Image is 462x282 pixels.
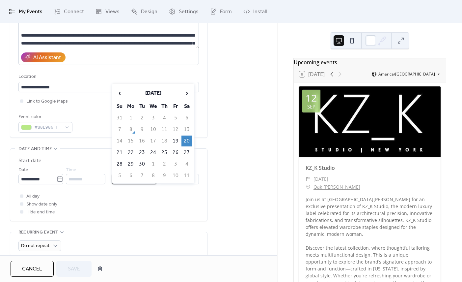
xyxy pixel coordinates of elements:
div: Upcoming events [294,58,446,66]
td: 27 [181,147,192,158]
span: Show date only [26,201,57,208]
td: 28 [114,159,125,170]
td: 16 [137,136,147,146]
div: ​ [306,183,311,191]
div: Event color [18,113,71,121]
td: 7 [137,170,147,181]
td: 11 [181,170,192,181]
th: Th [159,101,170,112]
td: 24 [148,147,158,158]
span: Date and time [18,145,52,153]
td: 10 [170,170,181,181]
a: Views [91,3,124,20]
span: Install [253,8,267,16]
th: [DATE] [125,86,181,100]
span: Time [66,166,76,174]
td: 12 [170,124,181,135]
td: 6 [181,112,192,123]
th: Sa [181,101,192,112]
td: 17 [148,136,158,146]
td: 2 [137,112,147,123]
td: 9 [137,124,147,135]
td: 30 [137,159,147,170]
a: Settings [164,3,204,20]
span: Recurring event [18,229,58,236]
td: 31 [114,112,125,123]
button: Cancel [11,261,54,277]
span: Date [18,166,28,174]
a: Connect [49,3,89,20]
td: 19 [170,136,181,146]
td: 5 [170,112,181,123]
button: AI Assistant [21,52,66,62]
div: KZ_K Studio [299,164,441,172]
span: America/[GEOGRAPHIC_DATA] [378,72,435,76]
td: 4 [181,159,192,170]
td: 9 [159,170,170,181]
th: Mo [125,101,136,112]
td: 23 [137,147,147,158]
td: 10 [148,124,158,135]
div: ​ [306,175,311,183]
span: [DATE] [313,175,328,183]
td: 7 [114,124,125,135]
span: My Events [19,8,42,16]
th: We [148,101,158,112]
th: Tu [137,101,147,112]
span: Do not repeat [21,241,49,250]
td: 8 [125,124,136,135]
span: Connect [64,8,84,16]
td: 1 [148,159,158,170]
td: 15 [125,136,136,146]
span: All day [26,193,40,201]
a: Design [126,3,162,20]
td: 6 [125,170,136,181]
td: 5 [114,170,125,181]
span: Settings [179,8,199,16]
td: 3 [148,112,158,123]
div: AI Assistant [33,54,61,62]
td: 22 [125,147,136,158]
div: 12 [306,93,317,103]
td: 13 [181,124,192,135]
span: Cancel [22,265,42,273]
th: Fr [170,101,181,112]
div: Start date [18,157,41,165]
span: › [182,86,192,100]
td: 25 [159,147,170,158]
div: Sep [307,104,315,109]
span: ‹ [115,86,124,100]
a: My Events [4,3,47,20]
span: #B8E986FF [34,124,62,132]
td: 20 [181,136,192,146]
td: 3 [170,159,181,170]
td: 1 [125,112,136,123]
span: Hide end time [26,208,55,216]
th: Su [114,101,125,112]
td: 2 [159,159,170,170]
td: 11 [159,124,170,135]
a: Oak [PERSON_NAME] [313,183,360,191]
td: 4 [159,112,170,123]
td: 26 [170,147,181,158]
span: Link to Google Maps [26,98,68,106]
span: Design [141,8,157,16]
td: 29 [125,159,136,170]
a: Install [238,3,272,20]
td: 14 [114,136,125,146]
span: Form [220,8,232,16]
td: 18 [159,136,170,146]
a: Form [205,3,237,20]
div: Location [18,73,198,81]
span: Views [105,8,120,16]
td: 8 [148,170,158,181]
td: 21 [114,147,125,158]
